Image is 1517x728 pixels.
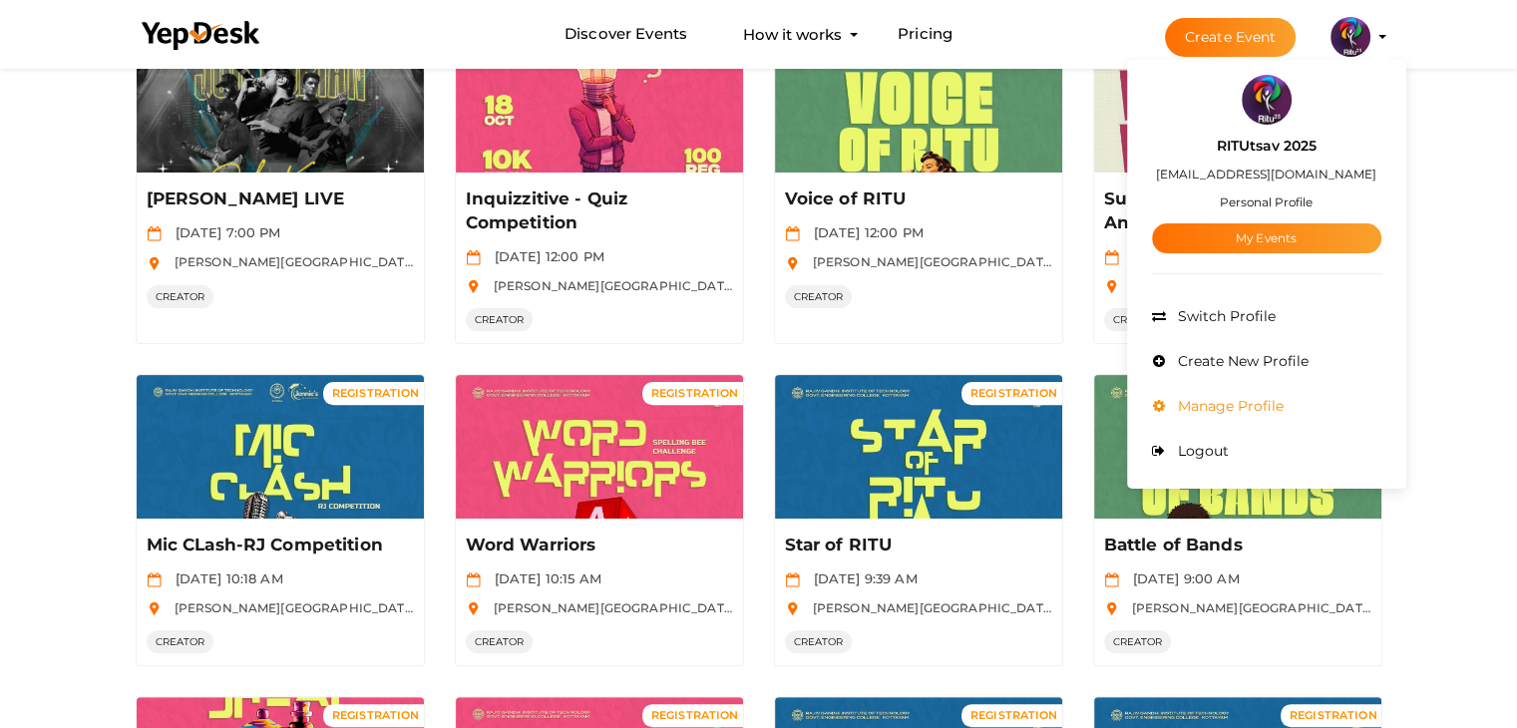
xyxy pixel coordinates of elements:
span: CREATOR [466,630,534,653]
p: Inquizzitive - Quiz Competition [466,187,728,235]
img: calendar.svg [1104,572,1119,587]
span: [DATE] 12:00 PM [485,248,604,264]
img: calendar.svg [785,572,800,587]
span: CREATOR [785,630,853,653]
span: CREATOR [1104,630,1172,653]
span: [DATE] 11:40 AM [1123,248,1242,264]
a: Discover Events [565,16,687,53]
span: CREATOR [785,285,853,308]
span: [DATE] 12:00 PM [804,224,924,240]
img: calendar.svg [466,250,481,265]
span: Manage Profile [1173,397,1284,415]
img: calendar.svg [785,226,800,241]
label: RITUtsav 2025 [1217,135,1317,158]
p: Word Warriors [466,534,728,557]
span: [PERSON_NAME][GEOGRAPHIC_DATA], [GEOGRAPHIC_DATA], [GEOGRAPHIC_DATA], [GEOGRAPHIC_DATA], [GEOGRAP... [484,600,1311,615]
p: Voice of RITU [785,187,1047,211]
button: How it works [737,16,848,53]
img: location.svg [147,601,162,616]
span: Logout [1173,442,1229,460]
span: [DATE] 10:15 AM [485,570,601,586]
img: calendar.svg [466,572,481,587]
span: CREATOR [1104,308,1172,331]
img: location.svg [785,601,800,616]
span: [PERSON_NAME][GEOGRAPHIC_DATA], [GEOGRAPHIC_DATA], [GEOGRAPHIC_DATA], [GEOGRAPHIC_DATA], [GEOGRAP... [165,254,991,269]
img: calendar.svg [147,226,162,241]
img: location.svg [147,256,162,271]
label: [EMAIL_ADDRESS][DOMAIN_NAME] [1156,163,1376,185]
img: location.svg [466,279,481,294]
img: 5BK8ZL5P_small.png [1242,75,1292,125]
a: My Events [1152,223,1381,253]
span: [DATE] 10:18 AM [166,570,283,586]
small: Personal Profile [1220,194,1313,209]
p: Super Bike Design and Analysis [1104,187,1366,235]
span: CREATOR [466,308,534,331]
img: calendar.svg [1104,250,1119,265]
p: [PERSON_NAME] LIVE [147,187,409,211]
img: location.svg [466,601,481,616]
span: [PERSON_NAME][GEOGRAPHIC_DATA], [GEOGRAPHIC_DATA], [GEOGRAPHIC_DATA], [GEOGRAPHIC_DATA], [GEOGRAP... [165,600,991,615]
p: Battle of Bands [1104,534,1366,557]
img: location.svg [1104,601,1119,616]
span: [DATE] 9:39 AM [804,570,918,586]
img: location.svg [785,256,800,271]
img: 5BK8ZL5P_small.png [1330,17,1370,57]
p: Mic CLash-RJ Competition [147,534,409,557]
img: calendar.svg [147,572,162,587]
span: Create New Profile [1173,352,1309,370]
span: CREATOR [147,285,214,308]
p: Star of RITU [785,534,1047,557]
span: [DATE] 9:00 AM [1123,570,1240,586]
img: location.svg [1104,279,1119,294]
span: CREATOR [147,630,214,653]
a: Pricing [898,16,952,53]
span: [PERSON_NAME][GEOGRAPHIC_DATA], [GEOGRAPHIC_DATA], [GEOGRAPHIC_DATA], [GEOGRAPHIC_DATA], [GEOGRAP... [484,278,1311,293]
button: Create Event [1165,18,1297,57]
span: Switch Profile [1173,307,1276,325]
span: [DATE] 7:00 PM [166,224,281,240]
